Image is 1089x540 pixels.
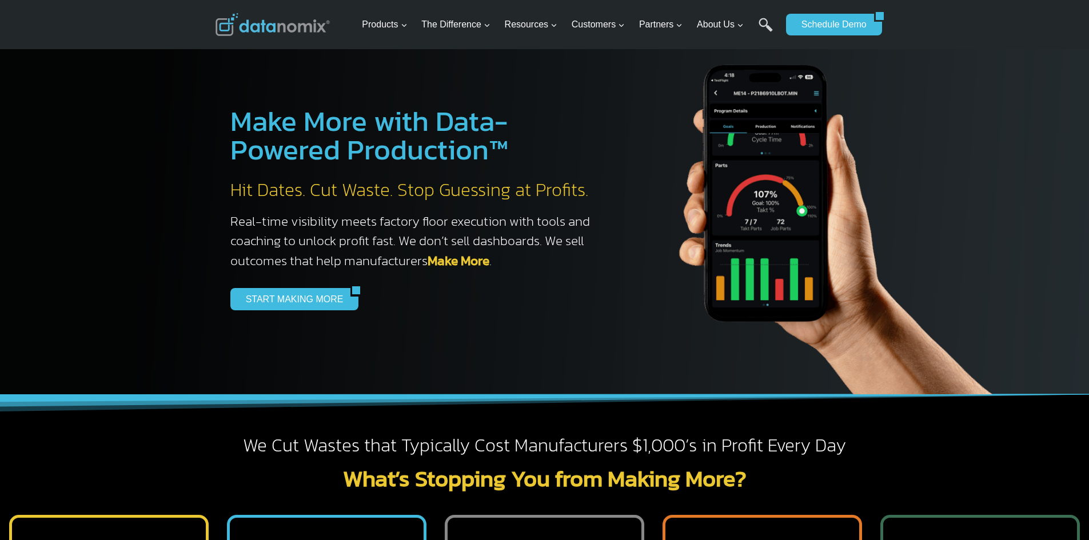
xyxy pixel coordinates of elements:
[639,17,683,32] span: Partners
[362,17,407,32] span: Products
[6,338,189,534] iframe: Popup CTA
[216,434,874,458] h2: We Cut Wastes that Typically Cost Manufacturers $1,000’s in Profit Every Day
[216,467,874,490] h2: What’s Stopping You from Making More?
[428,251,489,270] a: Make More
[421,17,490,32] span: The Difference
[759,18,773,43] a: Search
[230,288,351,310] a: START MAKING MORE
[505,17,557,32] span: Resources
[230,107,602,164] h1: Make More with Data-Powered Production™
[697,17,744,32] span: About Us
[572,17,625,32] span: Customers
[625,23,1025,394] img: The Datanoix Mobile App available on Android and iOS Devices
[786,14,874,35] a: Schedule Demo
[230,211,602,271] h3: Real-time visibility meets factory floor execution with tools and coaching to unlock profit fast....
[357,6,780,43] nav: Primary Navigation
[216,13,330,36] img: Datanomix
[230,178,602,202] h2: Hit Dates. Cut Waste. Stop Guessing at Profits.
